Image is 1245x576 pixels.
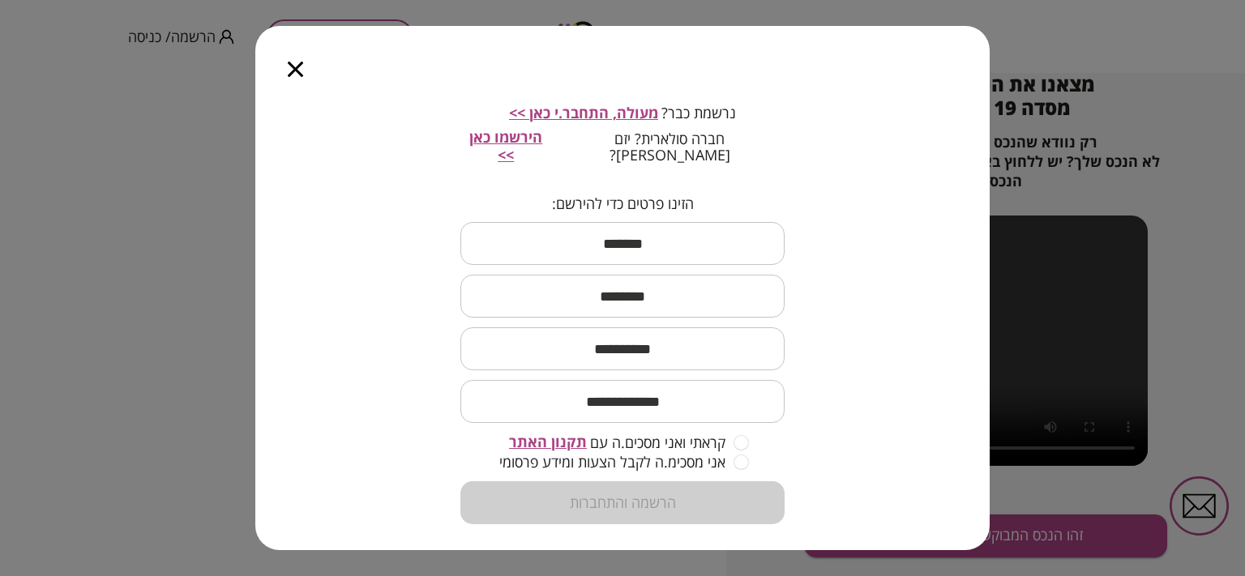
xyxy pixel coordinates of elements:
[552,195,694,213] span: הזינו פרטים כדי להירשם:
[499,454,725,470] span: אני מסכימ.ה לקבל הצעות ומידע פרסומי
[509,103,658,122] span: מעולה, התחבר.י כאן >>
[509,433,587,451] button: תקנון האתר
[509,105,658,122] button: מעולה, התחבר.י כאן >>
[460,129,551,164] button: הירשמו כאן >>
[469,127,542,164] span: הירשמו כאן >>
[554,130,785,163] span: חברה סולארית? יזם [PERSON_NAME]?
[590,434,725,450] span: קראתי ואני מסכים.ה עם
[509,432,587,451] span: תקנון האתר
[661,105,736,121] span: נרשמת כבר?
